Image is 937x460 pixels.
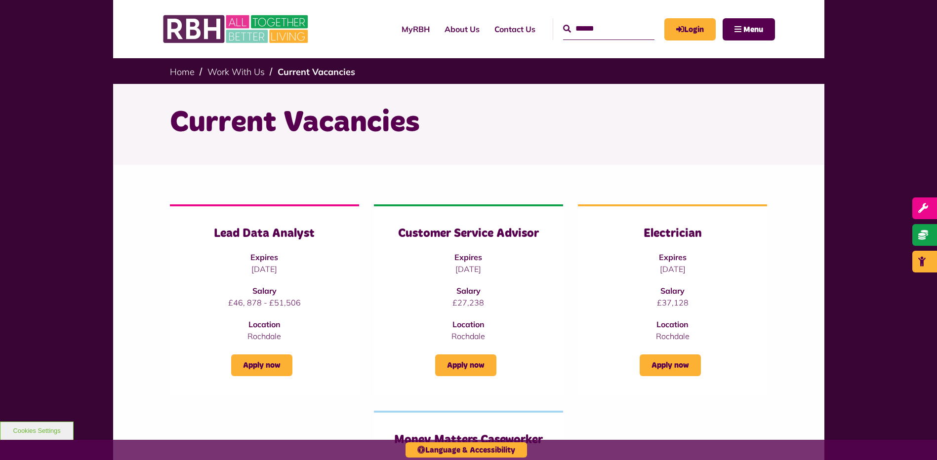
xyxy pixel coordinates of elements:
p: [DATE] [598,263,747,275]
a: About Us [437,16,487,42]
strong: Location [248,319,281,329]
p: £46, 878 - £51,506 [190,297,339,308]
button: Language & Accessibility [406,442,527,458]
a: Current Vacancies [278,66,355,77]
a: Contact Us [487,16,543,42]
strong: Salary [660,286,685,296]
strong: Location [656,319,689,329]
a: Apply now [231,354,292,376]
p: Rochdale [394,330,543,342]
p: [DATE] [190,263,339,275]
a: MyRBH [664,18,716,40]
button: Navigation [723,18,775,40]
a: Work With Us [207,66,265,77]
h3: Money Matters Caseworker [394,432,543,448]
a: MyRBH [394,16,437,42]
img: RBH [163,10,311,48]
strong: Location [452,319,485,329]
h3: Lead Data Analyst [190,226,339,241]
h3: Electrician [598,226,747,241]
iframe: Netcall Web Assistant for live chat [893,416,937,460]
strong: Expires [659,252,687,262]
strong: Salary [456,286,481,296]
a: Apply now [640,354,701,376]
p: £27,238 [394,297,543,308]
p: Rochdale [598,330,747,342]
p: [DATE] [394,263,543,275]
strong: Expires [250,252,278,262]
p: Rochdale [190,330,339,342]
strong: Expires [454,252,482,262]
strong: Salary [252,286,277,296]
a: Home [170,66,195,77]
p: £37,128 [598,297,747,308]
span: Menu [743,26,763,34]
h1: Current Vacancies [170,104,768,142]
h3: Customer Service Advisor [394,226,543,241]
a: Apply now [435,354,496,376]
